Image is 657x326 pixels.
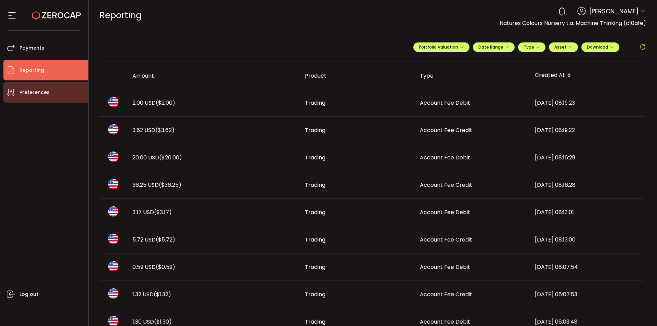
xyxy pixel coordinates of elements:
span: Download [587,44,614,50]
button: Asset [549,42,578,52]
img: usd_portfolio.svg [108,288,118,299]
span: Trading [305,236,325,244]
span: 3.62 USD [132,126,175,134]
span: Account Fee Debit [420,263,470,271]
div: Product [299,72,414,80]
div: [DATE] 08:19:23 [529,99,644,107]
button: Portfolio Valuation [413,42,469,52]
span: ($3.62) [155,126,175,134]
span: ($2.00) [156,99,175,107]
img: usd_portfolio.svg [108,206,118,217]
button: Date Range [473,42,515,52]
span: Account Fee Credit [420,126,472,134]
span: ($1.30) [154,318,172,326]
span: [PERSON_NAME] [589,6,639,16]
iframe: Chat Widget [623,293,657,326]
div: [DATE] 08:13:01 [529,208,644,216]
span: 1.30 USD [132,318,172,326]
span: 1.32 USD [132,290,171,298]
span: Natures Colours Nursery t.a. Machine Thinking (c10afe) [500,19,646,27]
img: usd_portfolio.svg [108,261,118,271]
div: [DATE] 06:07:54 [529,263,644,271]
span: ($0.59) [156,263,175,271]
span: Preferences [20,88,50,97]
span: Account Fee Debit [420,208,470,216]
span: Account Fee Credit [420,236,472,244]
span: Trading [305,99,325,107]
span: ($3.17) [154,208,172,216]
div: [DATE] 08:13:00 [529,236,644,244]
span: 3.17 USD [132,208,172,216]
span: Account Fee Debit [420,154,470,161]
div: [DATE] 08:16:28 [529,181,644,189]
span: Asset [554,44,567,50]
button: Type [518,42,545,52]
span: Trading [305,154,325,161]
div: Type [414,72,529,80]
span: ($36.25) [159,181,181,189]
span: Date Range [478,44,509,50]
span: 5.72 USD [132,236,175,244]
span: Trading [305,290,325,298]
span: Trading [305,208,325,216]
div: [DATE] 08:16:29 [529,154,644,161]
span: Account Fee Debit [420,99,470,107]
button: Download [581,42,619,52]
div: [DATE] 08:19:22 [529,126,644,134]
img: usd_portfolio.svg [108,124,118,134]
span: Account Fee Debit [420,318,470,326]
div: [DATE] 06:07:53 [529,290,644,298]
div: [DATE] 06:03:48 [529,318,644,326]
span: Trading [305,181,325,189]
span: 2.00 USD [132,99,175,107]
span: Trading [305,126,325,134]
span: Reporting [100,9,142,21]
span: ($20.00) [159,154,182,161]
span: Trading [305,318,325,326]
span: Trading [305,263,325,271]
span: Account Fee Credit [420,290,472,298]
div: Amount [127,72,299,80]
span: Portfolio Valuation [419,44,464,50]
img: usd_portfolio.svg [108,234,118,244]
span: Account Fee Credit [420,181,472,189]
img: usd_portfolio.svg [108,97,118,107]
span: Log out [20,289,38,299]
span: Reporting [20,65,44,75]
span: 36.25 USD [132,181,181,189]
span: Payments [20,43,44,53]
div: Created At [529,70,644,81]
span: Type [524,44,540,50]
img: usd_portfolio.svg [108,179,118,189]
span: 20.00 USD [132,154,182,161]
span: ($5.72) [156,236,175,244]
span: 0.59 USD [132,263,175,271]
img: usd_portfolio.svg [108,152,118,162]
span: ($1.32) [154,290,171,298]
img: usd_portfolio.svg [108,316,118,326]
